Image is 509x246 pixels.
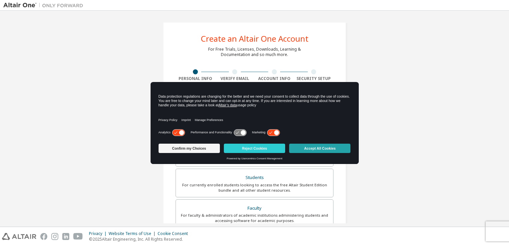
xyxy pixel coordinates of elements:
[89,231,109,236] div: Privacy
[294,76,334,81] div: Security Setup
[215,76,255,81] div: Verify Email
[158,231,192,236] div: Cookie Consent
[3,2,87,9] img: Altair One
[89,236,192,242] p: © 2025 Altair Engineering, Inc. All Rights Reserved.
[176,76,215,81] div: Personal Info
[180,204,329,213] div: Faculty
[208,47,301,57] div: For Free Trials, Licenses, Downloads, Learning & Documentation and so much more.
[73,233,83,240] img: youtube.svg
[180,213,329,223] div: For faculty & administrators of academic institutions administering students and accessing softwa...
[254,76,294,81] div: Account Info
[2,233,36,240] img: altair_logo.svg
[201,35,308,43] div: Create an Altair One Account
[180,182,329,193] div: For currently enrolled students looking to access the free Altair Student Edition bundle and all ...
[51,233,58,240] img: instagram.svg
[180,173,329,182] div: Students
[40,233,47,240] img: facebook.svg
[62,233,69,240] img: linkedin.svg
[109,231,158,236] div: Website Terms of Use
